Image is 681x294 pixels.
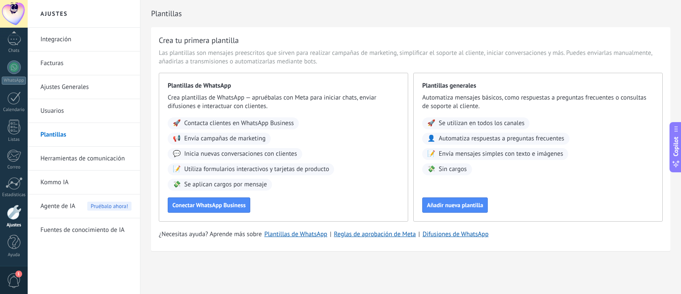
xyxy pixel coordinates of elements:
a: Facturas [40,51,132,75]
span: 💬 [173,150,181,158]
span: Automatiza respuestas a preguntas frecuentes [439,134,564,143]
span: ¿Necesitas ayuda? Aprende más sobre [159,230,262,239]
a: Difusiones de WhatsApp [423,230,489,238]
a: Plantillas [40,123,132,147]
span: Pruébalo ahora! [87,202,132,211]
a: Plantillas de WhatsApp [264,230,327,238]
span: Contacta clientes en WhatsApp Business [184,119,294,128]
a: Agente de IAPruébalo ahora! [40,194,132,218]
button: Añadir nueva plantilla [422,197,488,213]
span: 📝 [173,165,181,174]
div: | | [159,230,663,239]
span: Crea plantillas de WhatsApp — apruébalas con Meta para iniciar chats, enviar difusiones e interac... [168,94,399,111]
span: 🚀 [173,119,181,128]
span: Envía mensajes simples con texto e imágenes [439,150,563,158]
div: Listas [2,137,26,143]
button: Conectar WhatsApp Business [168,197,250,213]
li: Plantillas [28,123,140,147]
span: 📢 [173,134,181,143]
a: Kommo IA [40,171,132,194]
a: Ajustes Generales [40,75,132,99]
li: Facturas [28,51,140,75]
span: Se aplican cargos por mensaje [184,180,267,189]
a: Reglas de aprobación de Meta [334,230,416,238]
a: Herramientas de comunicación [40,147,132,171]
span: Las plantillas son mensajes preescritos que sirven para realizar campañas de marketing, simplific... [159,49,663,66]
span: 💸 [173,180,181,189]
li: Agente de IA [28,194,140,218]
span: 👤 [427,134,435,143]
span: Inicia nuevas conversaciones con clientes [184,150,297,158]
li: Usuarios [28,99,140,123]
div: Chats [2,48,26,54]
span: Copilot [672,137,680,156]
h3: Crea tu primera plantilla [159,35,239,46]
span: Envía campañas de marketing [184,134,266,143]
div: Correo [2,165,26,170]
span: Utiliza formularios interactivos y tarjetas de producto [184,165,329,174]
span: 💸 [427,165,435,174]
span: 📝 [427,150,435,158]
span: Se utilizan en todos los canales [439,119,525,128]
li: Ajustes Generales [28,75,140,99]
div: Ajustes [2,223,26,228]
span: Agente de IA [40,194,75,218]
span: Conectar WhatsApp Business [172,202,246,208]
span: Sin cargos [439,165,467,174]
div: Ayuda [2,252,26,258]
h2: Plantillas [151,5,670,22]
span: 1 [15,271,22,277]
span: Automatiza mensajes básicos, como respuestas a preguntas frecuentes o consultas de soporte al cli... [422,94,654,111]
a: Usuarios [40,99,132,123]
span: 🚀 [427,119,435,128]
div: WhatsApp [2,77,26,85]
li: Herramientas de comunicación [28,147,140,171]
span: Añadir nueva plantilla [427,202,483,208]
li: Kommo IA [28,171,140,194]
a: Fuentes de conocimiento de IA [40,218,132,242]
li: Fuentes de conocimiento de IA [28,218,140,242]
div: Calendario [2,107,26,113]
span: Plantillas de WhatsApp [168,82,399,90]
span: Plantillas generales [422,82,654,90]
a: Integración [40,28,132,51]
li: Integración [28,28,140,51]
div: Estadísticas [2,192,26,198]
